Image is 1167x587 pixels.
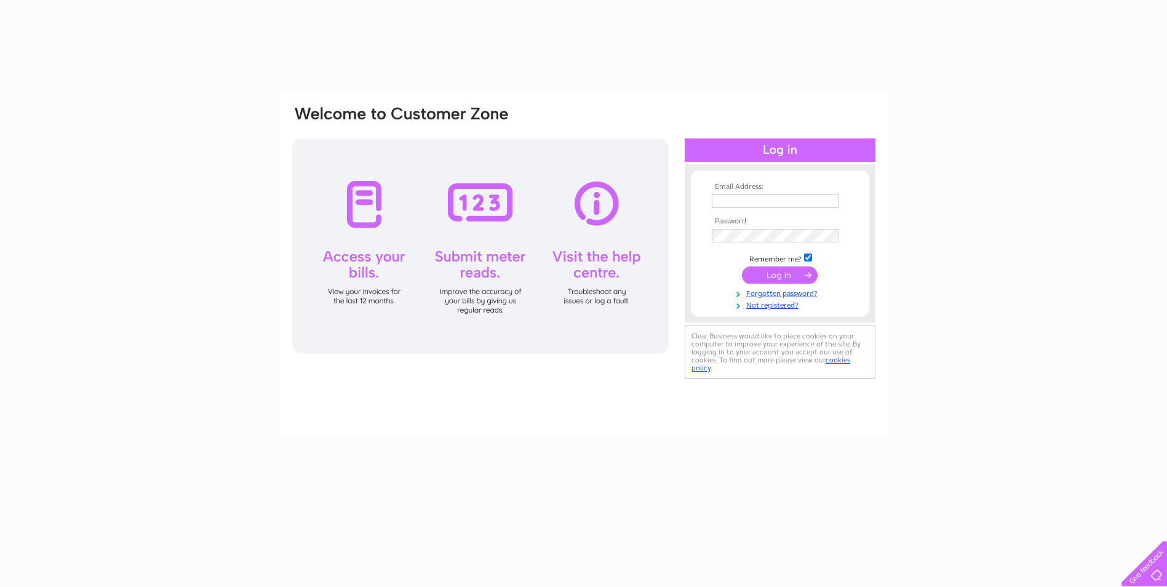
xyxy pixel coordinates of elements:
[709,252,851,264] td: Remember me?
[712,287,851,298] a: Forgotten password?
[712,298,851,310] a: Not registered?
[691,356,850,372] a: cookies policy
[742,266,818,284] input: Submit
[709,183,851,191] th: Email Address:
[709,217,851,226] th: Password:
[685,325,875,379] div: Clear Business would like to place cookies on your computer to improve your experience of the sit...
